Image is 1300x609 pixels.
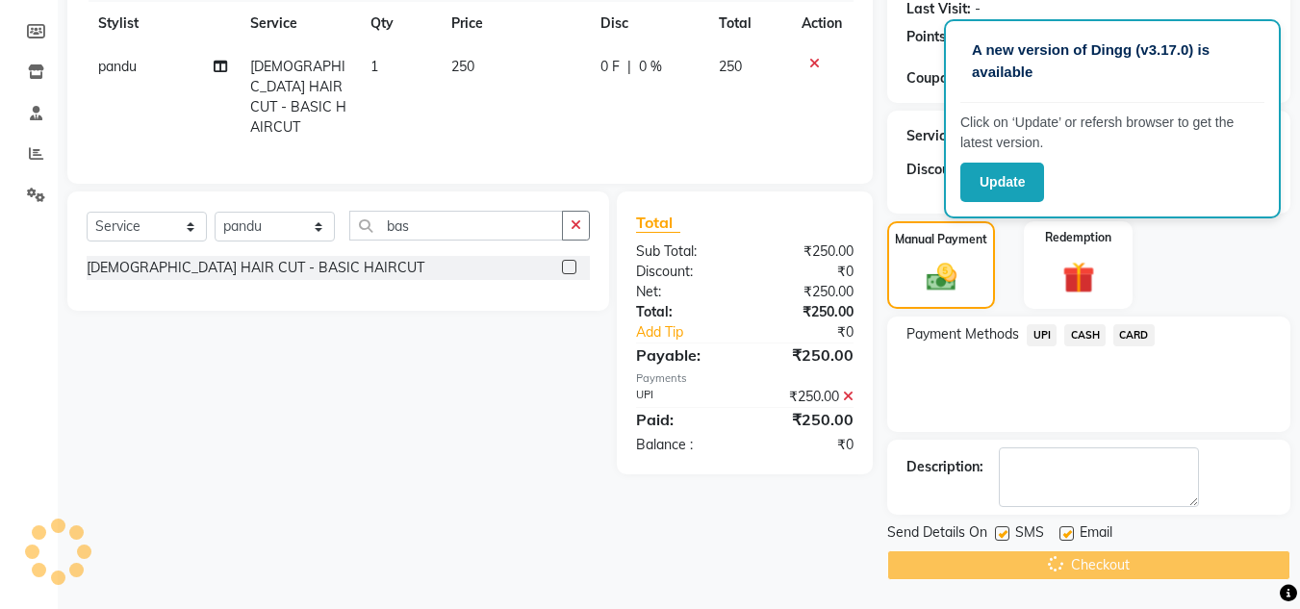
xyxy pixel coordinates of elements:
a: Add Tip [622,322,765,343]
div: Discount: [622,262,745,282]
div: Total: [622,302,745,322]
th: Total [707,2,791,45]
th: Price [440,2,589,45]
div: [DEMOGRAPHIC_DATA] HAIR CUT - BASIC HAIRCUT [87,258,424,278]
th: Service [239,2,360,45]
div: Net: [622,282,745,302]
span: 0 % [639,57,662,77]
div: Sub Total: [622,241,745,262]
div: Points: [906,27,950,47]
th: Qty [359,2,440,45]
p: A new version of Dingg (v3.17.0) is available [972,39,1253,83]
span: 250 [451,58,474,75]
div: ₹250.00 [745,282,868,302]
div: ₹250.00 [745,343,868,367]
span: 250 [719,58,742,75]
span: pandu [98,58,137,75]
div: ₹0 [766,322,869,343]
span: [DEMOGRAPHIC_DATA] HAIR CUT - BASIC HAIRCUT [250,58,346,136]
th: Disc [589,2,707,45]
div: ₹0 [745,435,868,455]
span: | [627,57,631,77]
span: UPI [1027,324,1057,346]
div: Payable: [622,343,745,367]
span: 1 [370,58,378,75]
div: ₹250.00 [745,241,868,262]
div: ₹250.00 [745,408,868,431]
span: CARD [1113,324,1155,346]
div: Paid: [622,408,745,431]
span: Send Details On [887,522,987,546]
th: Action [790,2,854,45]
div: UPI [622,387,745,407]
span: Total [636,213,680,233]
label: Manual Payment [895,231,987,248]
div: Payments [636,370,854,387]
button: Update [960,163,1044,202]
div: ₹250.00 [745,387,868,407]
div: Balance : [622,435,745,455]
div: Coupon Code [906,68,1028,89]
span: Payment Methods [906,324,1019,344]
div: Description: [906,457,983,477]
p: Click on ‘Update’ or refersh browser to get the latest version. [960,113,1264,153]
img: _gift.svg [1053,258,1105,297]
span: CASH [1064,324,1106,346]
div: Discount: [906,160,966,180]
div: ₹250.00 [745,302,868,322]
span: SMS [1015,522,1044,546]
div: Service Total: [906,126,994,146]
span: 0 F [600,57,620,77]
input: Search or Scan [349,211,563,241]
span: Email [1080,522,1112,546]
label: Redemption [1045,229,1111,246]
div: ₹0 [745,262,868,282]
img: _cash.svg [917,260,966,294]
th: Stylist [87,2,239,45]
